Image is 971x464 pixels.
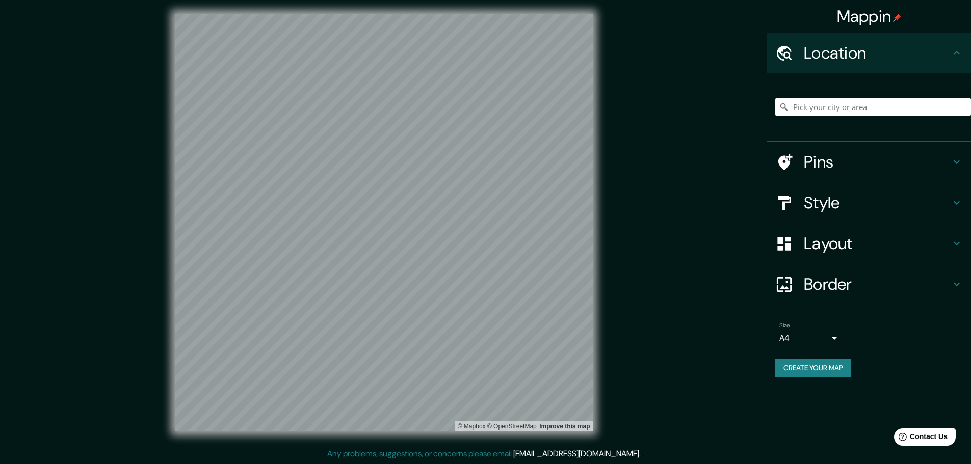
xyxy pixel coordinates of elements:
[327,448,641,460] p: Any problems, suggestions, or concerns please email .
[767,223,971,264] div: Layout
[775,359,851,377] button: Create your map
[175,14,593,431] canvas: Map
[880,424,960,453] iframe: Help widget launcher
[893,14,901,22] img: pin-icon.png
[539,423,590,430] a: Map feedback
[641,448,642,460] div: .
[804,193,951,213] h4: Style
[775,98,971,116] input: Pick your city or area
[458,423,486,430] a: Mapbox
[837,6,902,26] h4: Mappin
[767,264,971,305] div: Border
[779,321,790,330] label: Size
[767,142,971,182] div: Pins
[767,182,971,223] div: Style
[767,33,971,73] div: Location
[804,233,951,254] h4: Layout
[513,448,639,459] a: [EMAIL_ADDRESS][DOMAIN_NAME]
[804,274,951,294] h4: Border
[487,423,537,430] a: OpenStreetMap
[779,330,841,346] div: A4
[804,43,951,63] h4: Location
[642,448,644,460] div: .
[804,152,951,172] h4: Pins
